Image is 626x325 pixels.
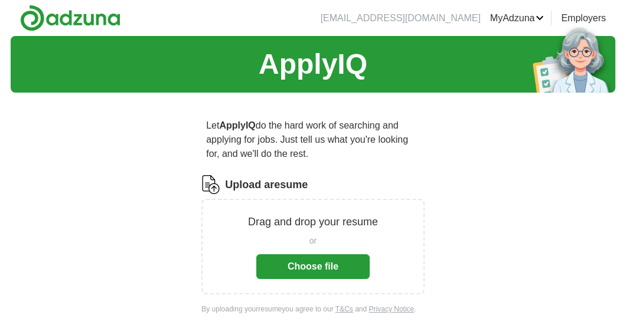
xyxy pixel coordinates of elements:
a: T&Cs [335,305,353,313]
h1: ApplyIQ [259,43,367,86]
label: Upload a resume [225,177,308,193]
button: Choose file [256,254,370,279]
div: By uploading your resume you agree to our and . [201,304,425,314]
a: Employers [561,11,606,25]
a: MyAdzuna [490,11,545,25]
p: Let do the hard work of searching and applying for jobs. Just tell us what you're looking for, an... [201,114,425,166]
strong: ApplyIQ [219,120,255,130]
a: Privacy Notice [369,305,415,313]
img: CV Icon [201,175,220,194]
li: [EMAIL_ADDRESS][DOMAIN_NAME] [321,11,481,25]
p: Drag and drop your resume [248,214,378,230]
span: or [309,235,317,247]
img: Adzuna logo [20,5,120,31]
